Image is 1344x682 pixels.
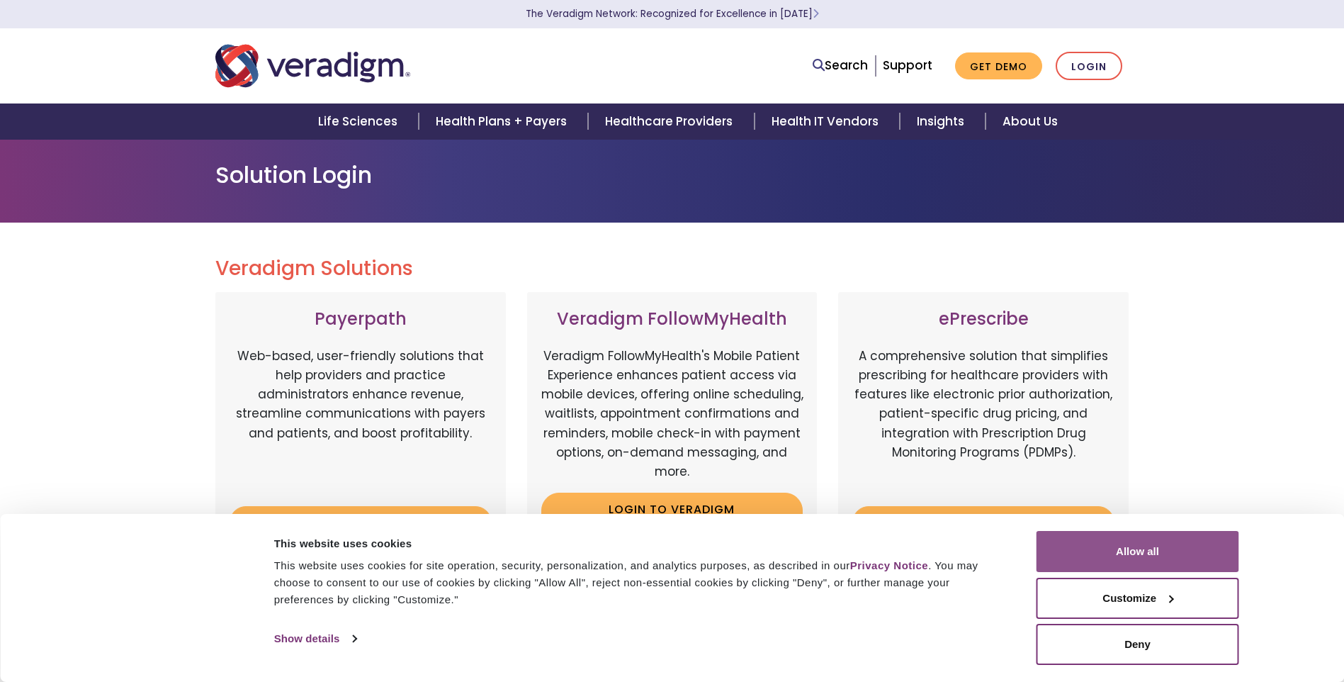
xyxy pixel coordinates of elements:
[230,309,492,330] h3: Payerpath
[215,257,1129,281] h2: Veradigm Solutions
[852,506,1114,539] a: Login to ePrescribe
[883,57,932,74] a: Support
[541,309,803,330] h3: Veradigm FollowMyHealth
[419,104,588,140] a: Health Plans + Payers
[813,56,868,75] a: Search
[541,493,803,539] a: Login to Veradigm FollowMyHealth
[274,535,1005,552] div: This website uses cookies
[852,347,1114,496] p: A comprehensive solution that simplifies prescribing for healthcare providers with features like ...
[850,559,928,571] a: Privacy Notice
[1056,52,1122,81] a: Login
[588,104,754,140] a: Healthcare Providers
[541,347,803,481] p: Veradigm FollowMyHealth's Mobile Patient Experience enhances patient access via mobile devices, o...
[1037,531,1239,572] button: Allow all
[215,43,410,89] img: Veradigm logo
[986,104,1075,140] a: About Us
[1037,578,1239,619] button: Customize
[900,104,986,140] a: Insights
[230,506,492,539] a: Login to Payerpath
[274,557,1005,608] div: This website uses cookies for site operation, security, personalization, and analytics purposes, ...
[274,628,356,649] a: Show details
[215,162,1129,189] h1: Solution Login
[1037,624,1239,665] button: Deny
[301,104,419,140] a: Life Sciences
[755,104,900,140] a: Health IT Vendors
[230,347,492,496] p: Web-based, user-friendly solutions that help providers and practice administrators enhance revenu...
[955,52,1042,80] a: Get Demo
[526,7,819,21] a: The Veradigm Network: Recognized for Excellence in [DATE]Learn More
[852,309,1114,330] h3: ePrescribe
[813,7,819,21] span: Learn More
